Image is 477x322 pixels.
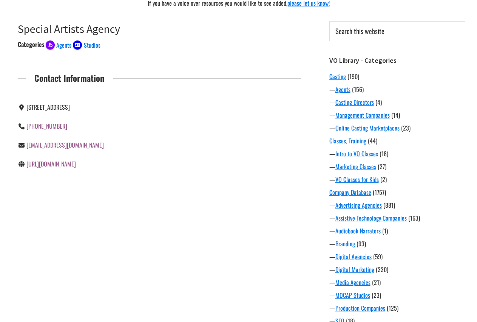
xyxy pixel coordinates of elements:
span: (4) [375,98,382,107]
div: — [329,239,465,248]
div: — [329,201,465,210]
a: Agents [46,40,72,49]
a: MOCAP Studios [335,291,370,300]
span: (125) [387,303,398,313]
span: (93) [357,239,366,248]
a: Branding [335,239,355,248]
a: Intro to VO Classes [335,149,378,158]
span: Contact Information [26,71,113,85]
div: — [329,213,465,222]
a: Online Casting Marketplaces [335,123,400,132]
div: — [329,123,465,132]
span: (23) [401,123,411,132]
span: (220) [376,265,388,274]
a: [URL][DOMAIN_NAME] [26,159,76,168]
span: (21) [372,278,381,287]
div: — [329,162,465,171]
span: (2) [380,175,387,184]
a: Management Companies [335,110,390,120]
input: Search this website [329,21,465,41]
span: [STREET_ADDRESS] [26,103,70,112]
div: — [329,278,465,287]
a: Casting Directors [335,98,374,107]
a: Media Agencies [335,278,370,287]
div: — [329,98,465,107]
a: [PHONE_NUMBER] [26,121,67,131]
span: (18) [380,149,388,158]
div: — [329,226,465,235]
a: Company Database [329,188,371,197]
div: — [329,110,465,120]
div: — [329,149,465,158]
div: Categories [18,40,45,49]
div: — [329,291,465,300]
span: (881) [383,201,395,210]
h1: Special Artists Agency [18,22,301,36]
div: — [329,252,465,261]
a: Marketing Classes [335,162,376,171]
a: Digital Marketing [335,265,374,274]
a: Agents [335,85,350,94]
span: Studios [84,40,100,50]
a: Assistive Technology Companies [335,213,407,222]
div: — [329,265,465,274]
a: VO Classes for Kids [335,175,379,184]
span: (163) [408,213,420,222]
span: (1) [382,226,388,235]
a: Audiobook Narrators [335,226,381,235]
a: Digital Agencies [335,252,372,261]
a: Advertising Agencies [335,201,382,210]
a: Classes, Training [329,136,366,145]
span: (23) [372,291,381,300]
span: (59) [373,252,383,261]
a: Studios [73,40,100,49]
span: (190) [347,72,359,81]
div: — [329,175,465,184]
a: Casting [329,72,346,81]
div: — [329,85,465,94]
span: (1757) [373,188,386,197]
h3: VO Library - Categories [329,56,465,65]
span: (156) [352,85,364,94]
a: [EMAIL_ADDRESS][DOMAIN_NAME] [26,140,104,149]
a: Production Companies [335,303,385,313]
span: (14) [391,110,400,120]
span: Agents [56,40,71,50]
article: Special Artists Agency [18,22,301,185]
span: (27) [378,162,386,171]
span: (44) [368,136,377,145]
div: — [329,303,465,313]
